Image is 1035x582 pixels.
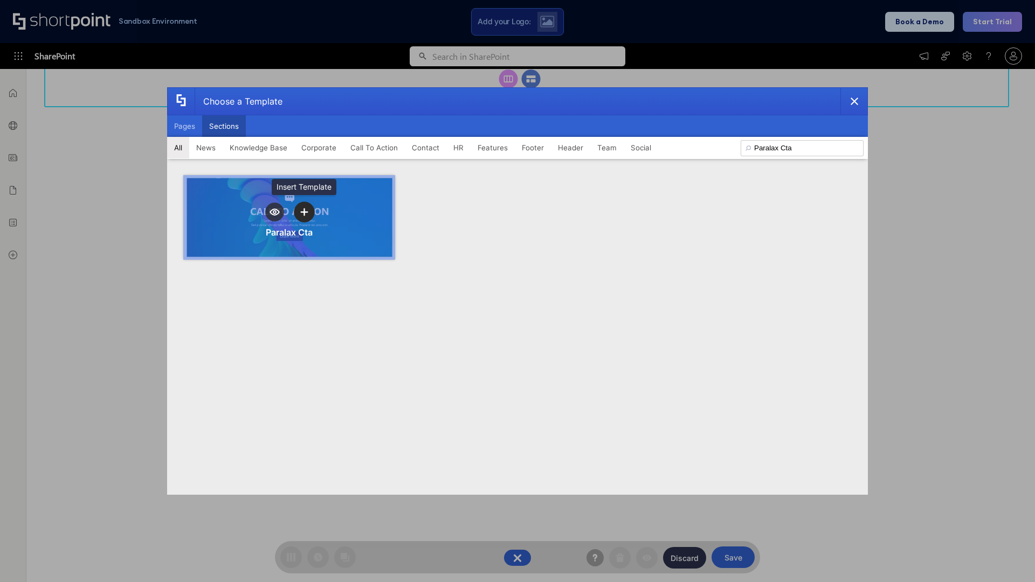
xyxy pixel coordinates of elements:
button: Knowledge Base [223,137,294,158]
div: Choose a Template [195,88,282,115]
button: News [189,137,223,158]
button: Call To Action [343,137,405,158]
button: Features [471,137,515,158]
iframe: Chat Widget [981,530,1035,582]
button: Corporate [294,137,343,158]
button: All [167,137,189,158]
button: Footer [515,137,551,158]
button: Team [590,137,624,158]
button: HR [446,137,471,158]
button: Pages [167,115,202,137]
button: Contact [405,137,446,158]
div: template selector [167,87,868,495]
button: Sections [202,115,246,137]
button: Header [551,137,590,158]
button: Social [624,137,658,158]
div: Paralax Cta [266,227,313,238]
input: Search [741,140,864,156]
